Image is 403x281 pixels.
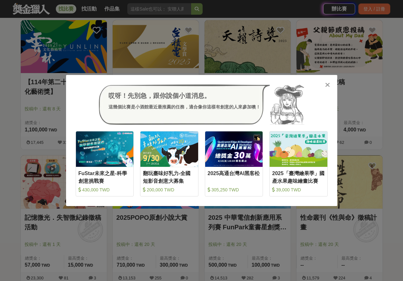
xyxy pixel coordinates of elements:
[78,170,131,184] div: FuStar未來之星-科學創意挑戰賽
[140,131,198,167] img: Cover Image
[272,170,325,184] div: 2025「臺灣繪果季」國產水果趣味繪畫比賽
[108,91,260,100] div: 哎呀！先別急，跟你說個小道消息。
[270,85,304,125] img: Avatar
[108,104,260,110] div: 這幾個比賽是小酒館最近最推薦的任務，適合像你這樣有創意的人來參加噢！
[78,187,131,193] div: 430,000 TWD
[76,131,134,167] img: Cover Image
[269,131,328,196] a: Cover Image2025「臺灣繪果季」國產水果趣味繪畫比賽 39,000 TWD
[272,187,325,193] div: 39,000 TWD
[205,131,263,196] a: Cover Image2025高通台灣AI黑客松 305,250 TWD
[76,131,134,196] a: Cover ImageFuStar未來之星-科學創意挑戰賽 430,000 TWD
[270,131,327,167] img: Cover Image
[143,187,196,193] div: 200,000 TWD
[143,170,196,184] div: 翻玩臺味好乳力-全國短影音創意大募集
[208,187,260,193] div: 305,250 TWD
[140,131,198,196] a: Cover Image翻玩臺味好乳力-全國短影音創意大募集 200,000 TWD
[205,131,263,167] img: Cover Image
[208,170,260,184] div: 2025高通台灣AI黑客松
